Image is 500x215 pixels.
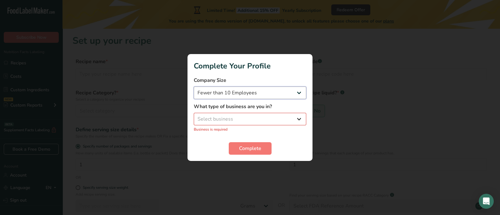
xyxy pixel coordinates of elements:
[194,60,306,72] h1: Complete Your Profile
[194,77,306,84] label: Company Size
[479,194,494,209] div: Open Intercom Messenger
[239,145,261,152] span: Complete
[194,127,306,132] p: Business is required
[194,103,306,110] label: What type of business are you in?
[229,142,272,155] button: Complete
